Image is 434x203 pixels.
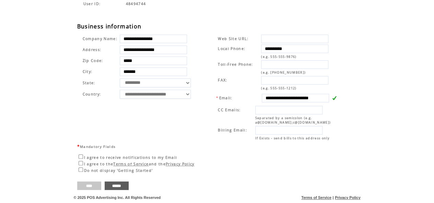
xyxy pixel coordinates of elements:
span: Company Name: [83,36,117,41]
img: v.gif [332,96,337,100]
span: Do not display 'Getting Started' [84,168,153,173]
span: FAX: [218,78,227,83]
span: If Exists - send bills to this address only [255,136,330,140]
span: Email: [219,96,233,100]
a: Privacy Policy [166,162,195,166]
span: Separated by a semicolon (e.g. a@[DOMAIN_NAME];c@[DOMAIN_NAME]) [255,116,331,125]
span: Toll-Free Phone: [218,62,253,67]
a: Privacy Policy [335,195,361,200]
span: Country: [83,92,101,97]
span: Local Phone: [218,46,245,51]
span: Indicates the agent code for sign up page with sales agent or reseller tracking code [83,1,101,6]
span: State: [83,80,117,85]
span: City: [83,69,93,74]
span: (e.g. 555-555-1212) [261,86,296,90]
span: | [332,195,333,200]
span: Indicates the agent code for sign up page with sales agent or reseller tracking code [126,1,146,6]
span: Mandatory Fields [80,144,116,149]
span: Billing Email: [218,128,247,132]
a: Terms of Service [301,195,331,200]
span: Business information [77,23,142,30]
span: and the [149,162,166,166]
a: Terms of Service [113,162,149,166]
span: (e.g. 555-555-9876) [261,54,296,59]
span: Web Site URL: [218,36,248,41]
span: I agree to receive notifications to my Email [84,155,177,160]
span: (e.g. [PHONE_NUMBER]) [261,70,306,75]
span: CC Emails: [218,107,241,112]
span: Address: [83,47,102,52]
span: Zip Code: [83,58,103,63]
span: I agree to the [84,162,114,166]
span: © 2025 POS Advertising Inc. All Rights Reserved [74,195,161,200]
